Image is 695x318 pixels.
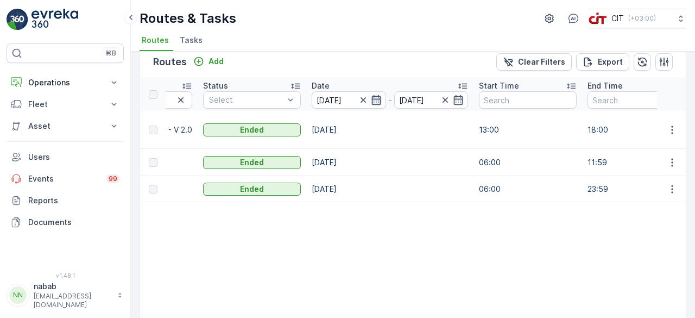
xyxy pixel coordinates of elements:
div: Toggle Row Selected [149,126,157,134]
a: Reports [7,190,124,211]
td: 06:00 [473,149,582,176]
button: Add [189,55,228,68]
button: Ended [203,183,301,196]
p: - [388,93,392,107]
div: Toggle Row Selected [149,185,157,194]
button: Export [576,53,629,71]
p: Operations [28,77,102,88]
p: Ended [240,124,264,135]
td: [DATE] [306,149,473,176]
p: Routes [153,54,187,70]
input: Search [479,91,577,109]
td: 06:00 [473,176,582,202]
button: CIT(+03:00) [589,9,686,28]
p: Users [28,152,119,163]
p: Clear Filters [518,57,565,67]
p: Events [28,173,100,184]
button: NNnabab[EMAIL_ADDRESS][DOMAIN_NAME] [7,281,124,309]
input: Search [587,91,685,109]
p: Export [598,57,623,67]
p: Select [209,95,284,105]
td: 13:00 [473,111,582,149]
p: Date [312,80,330,91]
a: Users [7,146,124,168]
p: CIT [611,13,624,24]
input: dd/mm/yyyy [394,91,469,109]
p: Routes & Tasks [140,10,236,27]
button: Ended [203,156,301,169]
img: logo [7,9,28,30]
p: 99 [109,174,117,183]
p: Start Time [479,80,519,91]
span: Tasks [180,35,203,46]
button: Clear Filters [496,53,572,71]
div: NN [9,286,27,304]
p: nabab [34,281,112,292]
p: Add [208,56,224,67]
p: Ended [240,157,264,168]
td: 23:59 [582,176,691,202]
button: Asset [7,115,124,137]
p: Documents [28,217,119,228]
span: v 1.48.1 [7,272,124,279]
button: Fleet [7,93,124,115]
p: Ended [240,184,264,195]
span: Routes [142,35,169,46]
p: Fleet [28,99,102,110]
button: Operations [7,72,124,93]
div: Toggle Row Selected [149,158,157,167]
img: cit-logo_pOk6rL0.png [589,13,607,24]
input: dd/mm/yyyy [312,91,386,109]
p: [EMAIL_ADDRESS][DOMAIN_NAME] [34,292,112,309]
p: ( +03:00 ) [628,14,656,23]
td: [DATE] [306,176,473,202]
p: Status [203,80,228,91]
td: [DATE] [306,111,473,149]
p: Reports [28,195,119,206]
img: logo_light-DOdMpM7g.png [31,9,78,30]
p: ⌘B [105,49,116,58]
td: 11:59 [582,149,691,176]
button: Ended [203,123,301,136]
a: Events99 [7,168,124,190]
td: 18:00 [582,111,691,149]
p: Asset [28,121,102,132]
a: Documents [7,211,124,233]
p: End Time [587,80,623,91]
